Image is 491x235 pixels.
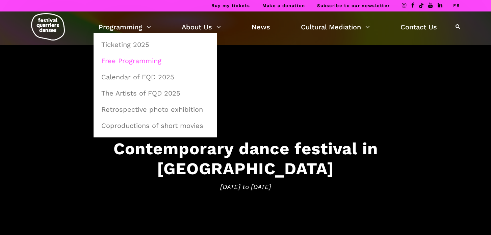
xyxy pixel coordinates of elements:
a: Coproductions of short movies [97,118,213,133]
a: About Us [182,21,221,33]
a: The Artists of FQD 2025 [97,85,213,101]
a: Contact Us [400,21,437,33]
a: Free Programming [97,53,213,69]
a: News [252,21,270,33]
a: Cultural Mediation [301,21,370,33]
a: Subscribe to our newsletter [317,3,390,8]
img: logo-fqd-med [31,13,65,41]
a: FR [453,3,460,8]
a: Ticketing 2025 [97,37,213,52]
h3: Contemporary dance festival in [GEOGRAPHIC_DATA] [36,139,455,179]
a: Programming [99,21,151,33]
a: Calendar of FQD 2025 [97,69,213,85]
span: [DATE] to [DATE] [36,182,455,192]
a: Make a donation [262,3,305,8]
a: Retrospective photo exhibition [97,102,213,117]
a: Buy my tickets [211,3,250,8]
